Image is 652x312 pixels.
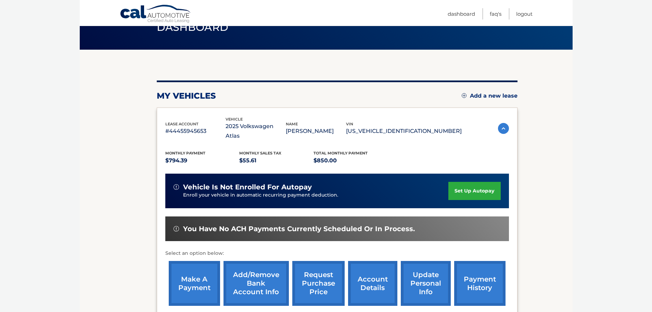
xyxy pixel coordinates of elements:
p: [US_VEHICLE_IDENTIFICATION_NUMBER] [346,126,462,136]
p: $794.39 [165,156,240,165]
img: alert-white.svg [174,184,179,190]
p: Enroll your vehicle in automatic recurring payment deduction. [183,191,449,199]
p: $850.00 [314,156,388,165]
a: Logout [516,8,533,20]
p: $55.61 [239,156,314,165]
img: accordion-active.svg [498,123,509,134]
a: Add a new lease [462,92,517,99]
span: You have no ACH payments currently scheduled or in process. [183,225,415,233]
img: add.svg [462,93,466,98]
span: Monthly Payment [165,151,205,155]
span: lease account [165,122,199,126]
span: vehicle is not enrolled for autopay [183,183,312,191]
p: 2025 Volkswagen Atlas [226,122,286,141]
a: update personal info [401,261,451,306]
a: FAQ's [490,8,501,20]
a: account details [348,261,397,306]
p: Select an option below: [165,249,509,258]
span: Monthly sales Tax [239,151,281,155]
span: Total Monthly Payment [314,151,368,155]
a: Cal Automotive [120,4,192,24]
a: request purchase price [292,261,345,306]
a: Dashboard [448,8,475,20]
span: vehicle [226,117,243,122]
span: name [286,122,298,126]
span: vin [346,122,353,126]
span: Dashboard [157,21,229,34]
a: Add/Remove bank account info [223,261,289,306]
img: alert-white.svg [174,226,179,232]
p: [PERSON_NAME] [286,126,346,136]
a: set up autopay [448,182,500,200]
p: #44455945653 [165,126,226,136]
h2: my vehicles [157,91,216,101]
a: payment history [454,261,506,306]
a: make a payment [169,261,220,306]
